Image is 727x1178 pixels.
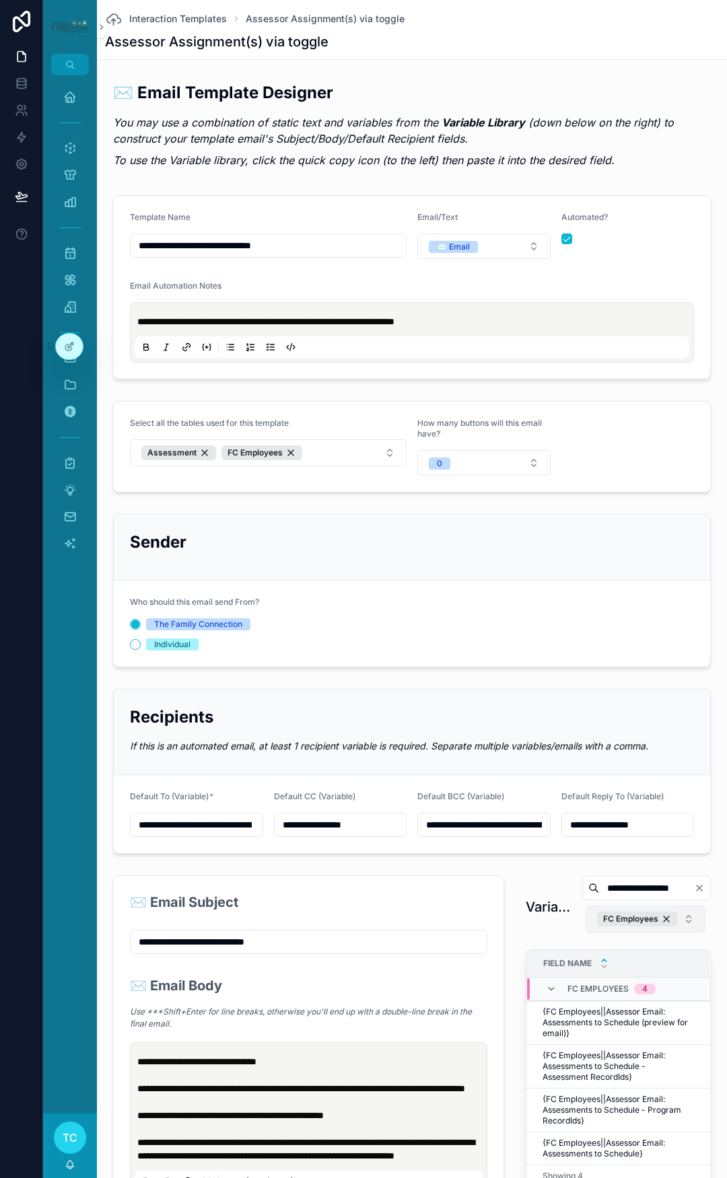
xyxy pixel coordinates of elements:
[105,32,328,51] h1: Assessor Assignment(s) via toggle
[274,791,355,801] span: Default CC (Variable)
[543,1050,693,1082] span: {FC Employees||Assessor Email: Assessments to Schedule - Assessment RecordIds}
[417,212,458,222] span: Email/Text
[437,457,442,470] div: 0
[246,12,405,26] a: Assessor Assignment(s) via toggle
[113,81,711,104] h2: ✉️ Email Template Designer
[113,153,615,167] em: To use the Variable library, click the quick copy icon (to the left) then paste it into the desir...
[130,597,259,607] span: Who should this email send From?
[113,116,438,129] em: You may use a combination of static text and variables from the
[130,418,289,428] span: Select all the tables used for this template
[105,11,227,27] a: Interaction Templates
[130,439,407,466] button: Select Button
[130,977,487,996] h2: ✉️ Email Body
[417,233,551,259] button: Select Button
[154,618,242,630] div: The Family Connection
[442,116,525,129] em: Variable Library
[51,20,89,34] img: App logo
[130,1006,472,1029] em: Use ***Shift+Enter for line breaks, otherwise you'll end up with a double-line break in the final...
[567,984,629,994] span: FC Employees
[130,791,209,801] span: Default To (Variable)
[526,897,574,916] h1: Variable Library
[130,281,221,291] span: Email Automation Notes
[561,791,664,801] span: Default Reply To (Variable)
[141,445,216,460] button: Unselect 3
[543,1094,693,1126] span: {FC Employees||Assessor Email: Assessments to Schedule - Program RecordIds}
[694,883,710,893] button: Clear
[603,914,658,924] span: FC Employees
[221,445,302,460] button: Unselect 18
[43,75,97,573] div: scrollable content
[130,212,191,222] span: Template Name
[63,1130,77,1146] span: TC
[561,212,608,222] span: Automated?
[437,241,470,253] div: ✉️ Email
[147,447,197,458] span: Assessment
[130,740,648,751] em: If this is an automated email, at least 1 recipient variable is required. Separate multiple varia...
[586,906,705,932] button: Select Button
[597,912,678,926] button: Unselect 18
[129,12,227,26] span: Interaction Templates
[543,958,592,969] span: Field Name
[130,531,694,553] h2: Sender
[417,791,504,801] span: Default BCC (Variable)
[228,447,283,458] span: FC Employees
[417,418,542,439] span: How many buttons will this email have?
[130,706,694,728] h2: Recipients
[642,984,648,994] div: 4
[130,893,238,912] h2: ✉️ Email Subject
[417,450,551,476] button: Select Button
[154,638,191,651] div: Individual
[543,1138,693,1159] span: {FC Employees||Assessor Email: Assessments to Schedule}
[543,1006,693,1039] span: {FC Employees||Assessor Email: Assessments to Schedule (preview for email)}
